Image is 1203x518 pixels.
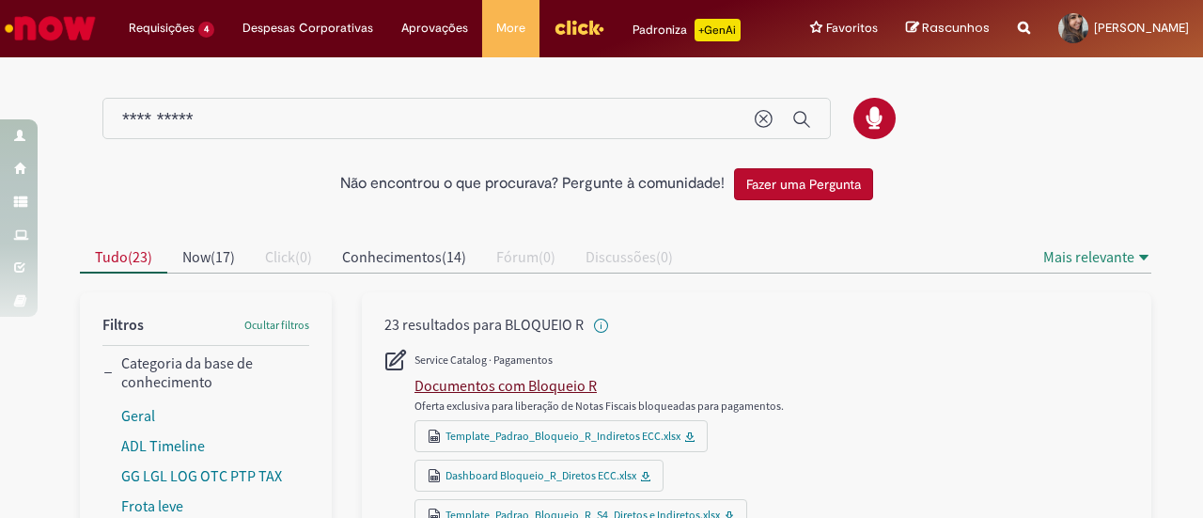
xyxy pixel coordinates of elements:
h2: Não encontrou o que procurava? Pergunte à comunidade! [340,176,725,193]
span: Rascunhos [922,19,990,37]
button: Fazer uma Pergunta [734,168,873,200]
span: [PERSON_NAME] [1094,20,1189,36]
span: 4 [198,22,214,38]
img: click_logo_yellow_360x200.png [554,13,604,41]
span: Despesas Corporativas [242,19,373,38]
span: Requisições [129,19,195,38]
span: Favoritos [826,19,878,38]
span: More [496,19,525,38]
div: Padroniza [633,19,741,41]
img: ServiceNow [2,9,99,47]
span: Aprovações [401,19,468,38]
a: Rascunhos [906,20,990,38]
p: +GenAi [695,19,741,41]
